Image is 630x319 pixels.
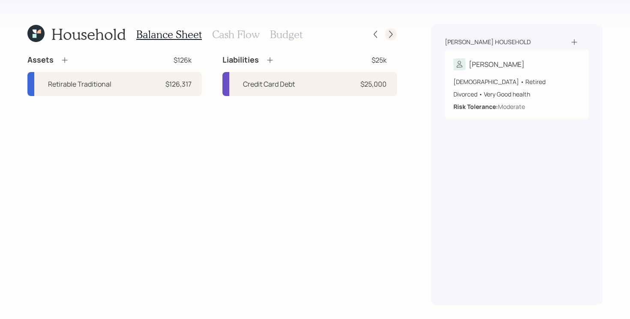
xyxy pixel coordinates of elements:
[453,90,580,99] div: Divorced • Very Good health
[48,79,111,89] div: Retirable Traditional
[222,55,259,65] h4: Liabilities
[174,55,192,65] div: $126k
[453,77,580,86] div: [DEMOGRAPHIC_DATA] • Retired
[360,79,387,89] div: $25,000
[243,79,295,89] div: Credit Card Debt
[498,102,525,111] div: Moderate
[445,38,531,46] div: [PERSON_NAME] household
[51,25,126,43] h1: Household
[27,55,54,65] h4: Assets
[270,28,303,41] h3: Budget
[372,55,387,65] div: $25k
[165,79,192,89] div: $126,317
[136,28,202,41] h3: Balance Sheet
[453,102,498,111] b: Risk Tolerance:
[469,59,525,69] div: [PERSON_NAME]
[212,28,260,41] h3: Cash Flow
